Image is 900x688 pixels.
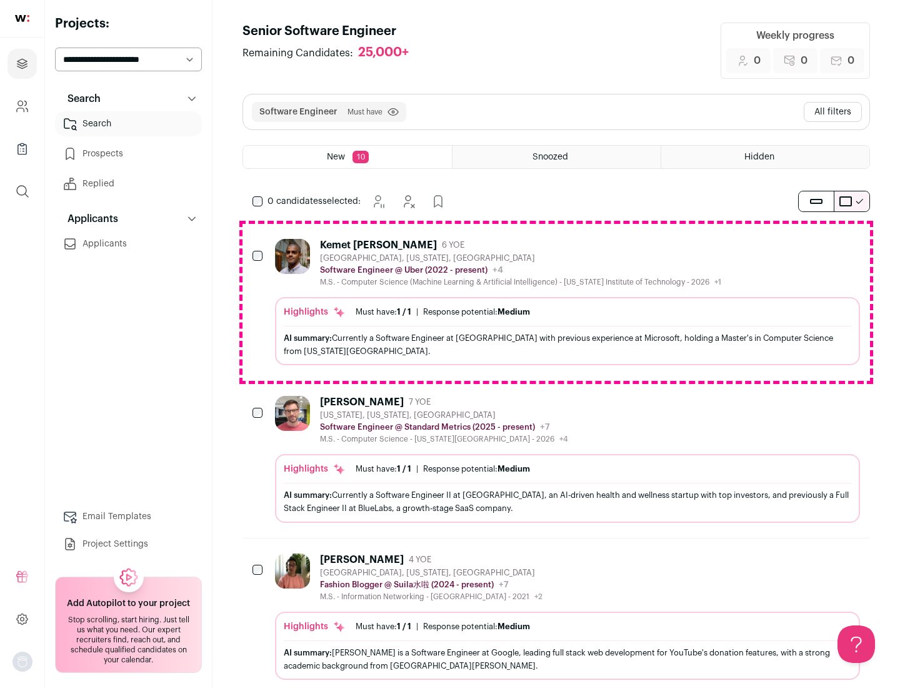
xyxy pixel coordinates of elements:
p: Software Engineer @ Standard Metrics (2025 - present) [320,422,535,432]
span: selected: [267,195,361,208]
span: 10 [352,151,369,163]
button: All filters [804,102,862,122]
span: AI summary: [284,334,332,342]
a: Prospects [55,141,202,166]
button: Snooze [366,189,391,214]
a: Project Settings [55,532,202,557]
div: Highlights [284,620,346,633]
span: +2 [534,593,542,600]
div: Currently a Software Engineer II at [GEOGRAPHIC_DATA], an AI-driven health and wellness startup w... [284,488,851,515]
p: Applicants [60,211,118,226]
a: Search [55,111,202,136]
span: 1 / 1 [397,622,411,630]
span: 0 [801,53,807,68]
span: AI summary: [284,649,332,657]
button: Search [55,86,202,111]
span: 6 YOE [442,240,464,250]
span: Medium [497,622,530,630]
a: Company Lists [7,134,37,164]
a: Email Templates [55,504,202,529]
iframe: Help Scout Beacon - Open [837,625,875,663]
span: Snoozed [532,153,568,161]
div: [PERSON_NAME] [320,554,404,566]
span: +7 [540,423,550,432]
img: 92c6d1596c26b24a11d48d3f64f639effaf6bd365bf059bea4cfc008ddd4fb99.jpg [275,396,310,431]
span: +4 [492,266,503,275]
span: 4 YOE [409,555,431,565]
span: 1 / 1 [397,308,411,316]
span: +1 [714,278,721,286]
span: 0 [847,53,854,68]
button: Open dropdown [12,652,32,672]
img: wellfound-shorthand-0d5821cbd27db2630d0214b213865d53afaa358527fdda9d0ea32b1df1b89c2c.svg [15,15,29,22]
span: Hidden [744,153,774,161]
div: Currently a Software Engineer at [GEOGRAPHIC_DATA] with previous experience at Microsoft, holding... [284,331,851,358]
span: Medium [497,465,530,473]
div: [GEOGRAPHIC_DATA], [US_STATE], [GEOGRAPHIC_DATA] [320,253,721,263]
a: Projects [7,49,37,79]
a: [PERSON_NAME] 4 YOE [GEOGRAPHIC_DATA], [US_STATE], [GEOGRAPHIC_DATA] Fashion Blogger @ Suila水啦 (2... [275,554,860,680]
div: Stop scrolling, start hiring. Just tell us what you need. Our expert recruiters find, reach out, ... [63,615,194,665]
a: Add Autopilot to your project Stop scrolling, start hiring. Just tell us what you need. Our exper... [55,577,202,673]
span: AI summary: [284,491,332,499]
span: Must have [347,107,382,117]
a: [PERSON_NAME] 7 YOE [US_STATE], [US_STATE], [GEOGRAPHIC_DATA] Software Engineer @ Standard Metric... [275,396,860,522]
button: Software Engineer [259,106,337,118]
span: 7 YOE [409,397,431,407]
div: Weekly progress [756,28,834,43]
div: M.S. - Computer Science (Machine Learning & Artificial Intelligence) - [US_STATE] Institute of Te... [320,277,721,287]
h1: Senior Software Engineer [242,23,421,40]
div: Kemet [PERSON_NAME] [320,239,437,251]
img: ebffc8b94a612106133ad1a79c5dcc917f1f343d62299c503ebb759c428adb03.jpg [275,554,310,589]
span: +4 [559,435,568,443]
button: Add to Prospects [426,189,451,214]
h2: Add Autopilot to your project [67,597,190,610]
div: Response potential: [423,622,530,632]
a: Hidden [661,146,869,168]
img: nopic.png [12,652,32,672]
span: Remaining Candidates: [242,46,353,61]
span: +7 [499,580,509,589]
div: Must have: [356,464,411,474]
div: 25,000+ [358,45,409,61]
div: Must have: [356,622,411,632]
button: Hide [396,189,421,214]
p: Search [60,91,101,106]
span: 1 / 1 [397,465,411,473]
div: Response potential: [423,307,530,317]
div: Response potential: [423,464,530,474]
a: Kemet [PERSON_NAME] 6 YOE [GEOGRAPHIC_DATA], [US_STATE], [GEOGRAPHIC_DATA] Software Engineer @ Ub... [275,239,860,365]
a: Company and ATS Settings [7,91,37,121]
span: 0 [754,53,761,68]
ul: | [356,464,530,474]
span: 0 candidates [267,197,322,206]
a: Snoozed [452,146,661,168]
div: [GEOGRAPHIC_DATA], [US_STATE], [GEOGRAPHIC_DATA] [320,568,542,578]
button: Applicants [55,206,202,231]
div: Highlights [284,463,346,475]
p: Software Engineer @ Uber (2022 - present) [320,265,487,275]
h2: Projects: [55,15,202,33]
div: M.S. - Computer Science - [US_STATE][GEOGRAPHIC_DATA] - 2026 [320,434,568,444]
span: New [327,153,345,161]
div: [US_STATE], [US_STATE], [GEOGRAPHIC_DATA] [320,410,568,420]
p: Fashion Blogger @ Suila水啦 (2024 - present) [320,580,494,590]
ul: | [356,622,530,632]
span: Medium [497,308,530,316]
div: M.S. - Information Networking - [GEOGRAPHIC_DATA] - 2021 [320,592,542,602]
div: [PERSON_NAME] is a Software Engineer at Google, leading full stack web development for YouTube's ... [284,646,851,672]
a: Applicants [55,231,202,256]
div: Highlights [284,306,346,318]
div: Must have: [356,307,411,317]
ul: | [356,307,530,317]
a: Replied [55,171,202,196]
div: [PERSON_NAME] [320,396,404,408]
img: 927442a7649886f10e33b6150e11c56b26abb7af887a5a1dd4d66526963a6550.jpg [275,239,310,274]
